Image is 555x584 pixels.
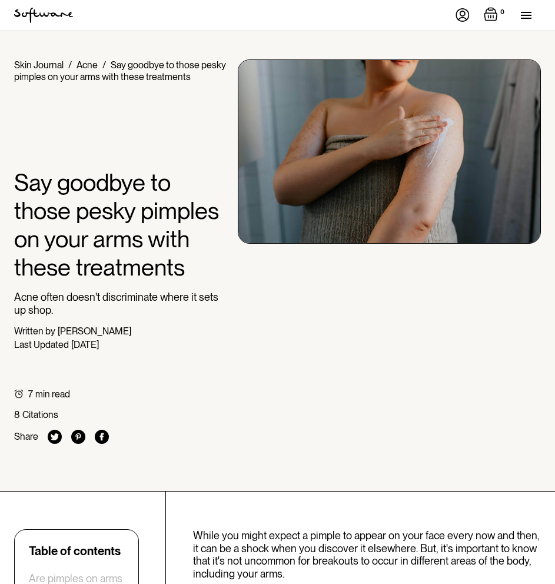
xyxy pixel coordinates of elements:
img: twitter icon [48,430,62,444]
div: 0 [498,7,507,18]
div: 7 [28,389,33,400]
div: Citations [22,409,58,420]
div: [PERSON_NAME] [58,326,131,337]
a: Acne [77,59,98,71]
div: Say goodbye to those pesky pimples on your arms with these treatments [14,59,226,82]
a: Skin Journal [14,59,64,71]
div: [DATE] [71,339,99,350]
div: / [68,59,72,71]
div: 8 [14,409,20,420]
a: home [14,8,73,23]
div: Written by [14,326,55,337]
img: pinterest icon [71,430,85,444]
img: Software Logo [14,8,73,23]
div: Last Updated [14,339,69,350]
div: min read [35,389,70,400]
p: While you might expect a pimple to appear on your face every now and then, it can be a shock when... [193,529,541,580]
p: Acne often doesn't discriminate where it sets up shop. [14,291,228,316]
div: / [102,59,106,71]
h1: Say goodbye to those pesky pimples on your arms with these treatments [14,168,228,281]
div: Share [14,431,38,442]
a: Open empty cart [484,7,507,24]
img: facebook icon [95,430,109,444]
div: Table of contents [29,544,121,558]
